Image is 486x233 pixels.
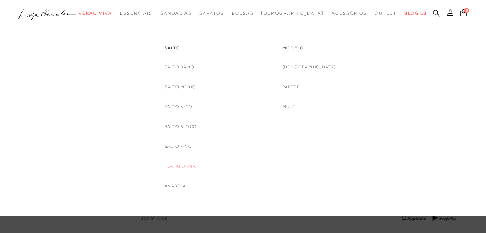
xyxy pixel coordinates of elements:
[165,162,196,170] a: noSubCategoriesText
[282,83,300,91] a: noSubCategoriesText
[282,45,336,51] a: categoryNavScreenReaderText
[458,9,469,19] button: 0
[165,182,186,190] a: noSubCategoriesText
[199,11,224,16] span: Sapatos
[165,63,195,71] a: noSubCategoriesText
[282,103,295,111] a: noSubCategoriesText
[165,142,192,151] a: noSubCategoriesText
[165,83,196,91] a: noSubCategoriesText
[120,6,153,21] a: categoryNavScreenReaderText
[375,11,397,16] span: Outlet
[199,6,224,21] a: categoryNavScreenReaderText
[261,11,324,16] span: [DEMOGRAPHIC_DATA]
[165,45,197,51] a: categoryNavScreenReaderText
[160,11,191,16] span: Sandálias
[332,6,367,21] a: categoryNavScreenReaderText
[79,6,112,21] a: categoryNavScreenReaderText
[120,11,153,16] span: Essenciais
[282,63,336,71] a: noSubCategoriesText
[79,11,112,16] span: Verão Viva
[165,103,193,111] a: noSubCategoriesText
[404,6,427,21] a: BLOG LB
[375,6,397,21] a: categoryNavScreenReaderText
[464,8,469,13] span: 0
[332,11,367,16] span: Acessórios
[165,123,197,131] a: noSubCategoriesText
[404,11,427,16] span: BLOG LB
[160,6,191,21] a: categoryNavScreenReaderText
[261,6,324,21] a: noSubCategoriesText
[232,11,254,16] span: Bolsas
[232,6,254,21] a: categoryNavScreenReaderText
